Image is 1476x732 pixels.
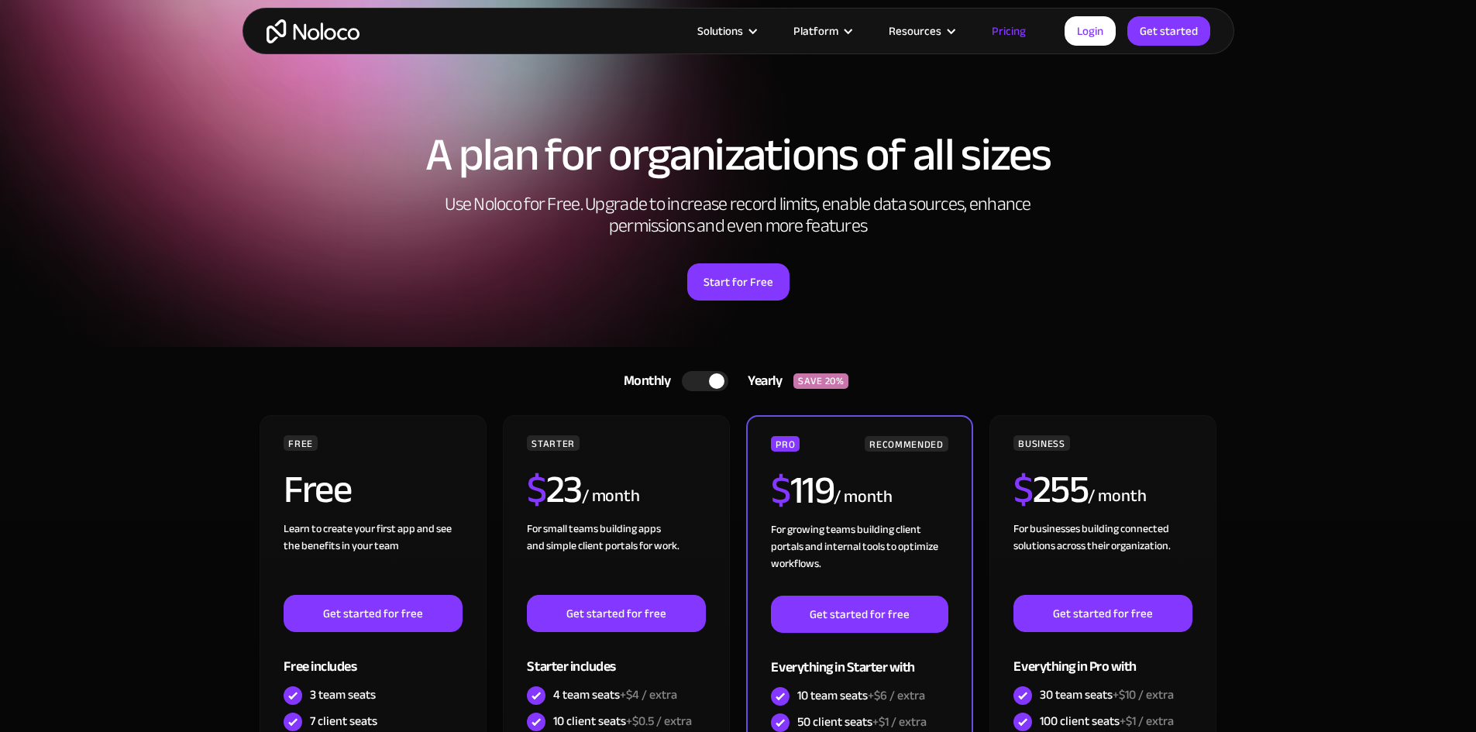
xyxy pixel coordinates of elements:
[771,436,800,452] div: PRO
[889,21,941,41] div: Resources
[774,21,869,41] div: Platform
[1013,435,1069,451] div: BUSINESS
[678,21,774,41] div: Solutions
[527,453,546,526] span: $
[771,633,948,683] div: Everything in Starter with
[797,687,925,704] div: 10 team seats
[972,21,1045,41] a: Pricing
[527,470,582,509] h2: 23
[797,713,927,730] div: 50 client seats
[771,471,834,510] h2: 119
[258,132,1219,178] h1: A plan for organizations of all sizes
[284,435,318,451] div: FREE
[868,684,925,707] span: +$6 / extra
[527,521,705,595] div: For small teams building apps and simple client portals for work. ‍
[1013,595,1192,632] a: Get started for free
[793,373,848,389] div: SAVE 20%
[834,485,892,510] div: / month
[284,595,462,632] a: Get started for free
[865,436,948,452] div: RECOMMENDED
[310,686,376,703] div: 3 team seats
[604,369,683,393] div: Monthly
[687,263,790,301] a: Start for Free
[267,19,360,43] a: home
[793,21,838,41] div: Platform
[527,435,579,451] div: STARTER
[284,521,462,595] div: Learn to create your first app and see the benefits in your team ‍
[771,596,948,633] a: Get started for free
[553,686,677,703] div: 4 team seats
[1127,16,1210,46] a: Get started
[1013,521,1192,595] div: For businesses building connected solutions across their organization. ‍
[582,484,640,509] div: / month
[1040,686,1174,703] div: 30 team seats
[771,521,948,596] div: For growing teams building client portals and internal tools to optimize workflows.
[1065,16,1116,46] a: Login
[284,470,351,509] h2: Free
[869,21,972,41] div: Resources
[1088,484,1146,509] div: / month
[1013,470,1088,509] h2: 255
[553,713,692,730] div: 10 client seats
[697,21,743,41] div: Solutions
[1040,713,1174,730] div: 100 client seats
[771,454,790,527] span: $
[1013,632,1192,682] div: Everything in Pro with
[527,595,705,632] a: Get started for free
[428,194,1048,237] h2: Use Noloco for Free. Upgrade to increase record limits, enable data sources, enhance permissions ...
[310,713,377,730] div: 7 client seats
[1013,453,1033,526] span: $
[527,632,705,682] div: Starter includes
[284,632,462,682] div: Free includes
[620,683,677,706] span: +$4 / extra
[728,369,793,393] div: Yearly
[1113,683,1174,706] span: +$10 / extra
